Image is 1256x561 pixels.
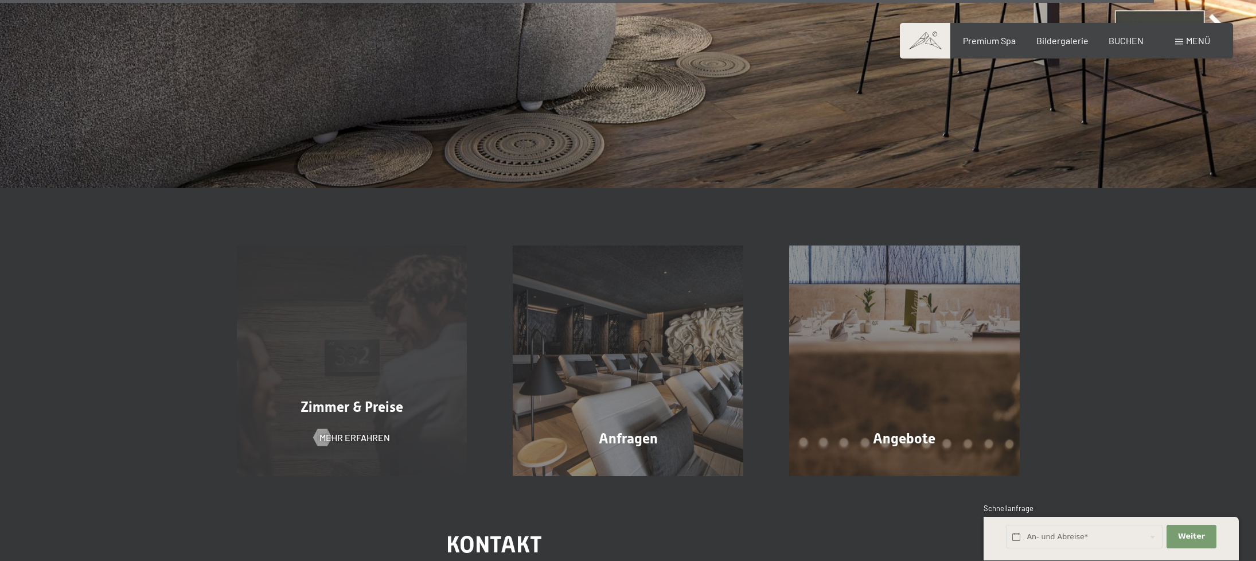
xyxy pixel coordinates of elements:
a: Bildergalerie [1036,35,1089,46]
span: Menü [1186,35,1210,46]
span: Anfragen [599,430,658,447]
span: Schnellanfrage [984,504,1033,513]
span: Zimmer & Preise [301,399,403,415]
button: Weiter [1167,525,1216,549]
a: Neuheiten im Schwarzenstein Anfragen [490,246,766,476]
a: Premium Spa [963,35,1016,46]
a: Neuheiten im Schwarzenstein Angebote [766,246,1043,476]
span: Weiter [1178,532,1205,542]
span: Mehr erfahren [319,431,390,444]
a: Neuheiten im Schwarzenstein Zimmer & Preise Mehr erfahren [214,246,490,476]
span: Kontakt [446,531,542,558]
span: Angebote [873,430,935,447]
a: BUCHEN [1109,35,1144,46]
